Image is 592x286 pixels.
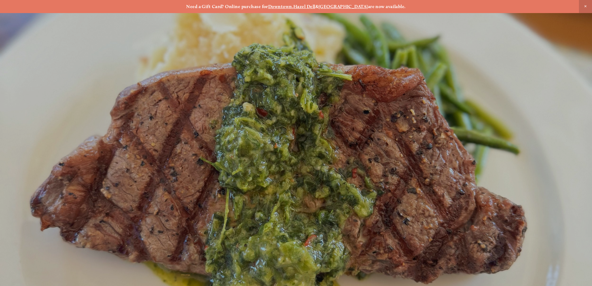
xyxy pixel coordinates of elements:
strong: & [315,4,319,9]
strong: , [292,4,293,9]
a: Downtown [268,4,292,9]
a: [GEOGRAPHIC_DATA] [319,4,368,9]
a: Hazel Dell [293,4,315,9]
strong: Need a Gift Card? Online purchase for [186,4,268,9]
strong: are now available. [368,4,406,9]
